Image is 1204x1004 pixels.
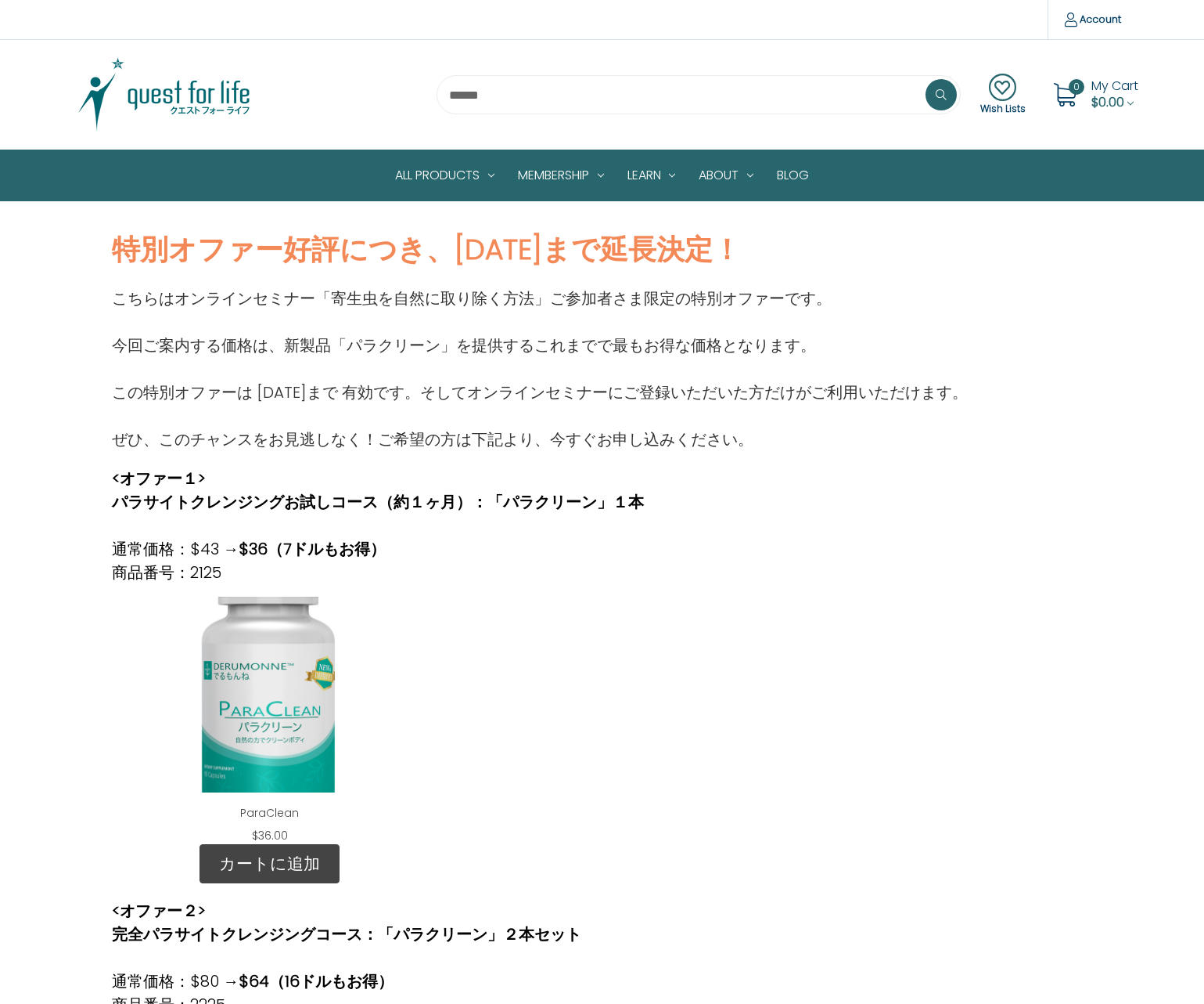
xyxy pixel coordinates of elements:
span: $0.00 [1091,93,1124,111]
a: Blog [765,150,821,200]
p: こちらはオンラインセミナー「寄生虫を自然に取り除く方法」ご参加者さま限定の特別オファーです。 [112,287,968,310]
p: ぜひ、このチャンスをお見逃しなく！ご希望の方は下記より、今すぐお申し込みください。 [112,428,968,451]
div: ParaClean [112,584,427,844]
a: Wish Lists [980,74,1026,116]
p: この特別オファーは [DATE]まで 有効です。そしてオンラインセミナーにご登録いただいた方だけがご利用いただけます。 [112,381,968,404]
p: 通常価格：$43 → [112,537,644,561]
strong: <オファー１> [112,468,206,489]
strong: パラサイトクレンジングお試しコース（約１ヶ月）：「パラクリーン」１本 [112,491,644,513]
a: All Products [383,150,506,200]
strong: 完全パラサイトクレンジングコース：「パラクリーン」２本セット [112,923,581,945]
span: My Cart [1091,77,1138,95]
strong: $36（7ドルもお得） [239,538,386,560]
p: 商品番号：2125 [112,561,644,584]
a: カートに追加 [199,844,340,883]
a: ParaClean [240,805,299,821]
p: 今回ご案内する価格は、新製品「パラクリーン」を提供するこれまでで最もお得な価格となります。 [112,334,968,357]
a: About [687,150,765,200]
div: $36.00 [243,828,297,844]
span: 0 [1069,79,1084,95]
a: Membership [506,150,616,200]
strong: <オファー２> [112,900,206,922]
strong: $64（16ドルもお得） [239,970,394,992]
a: Learn [616,150,688,200]
a: Cart with 0 items [1091,77,1138,111]
img: Quest Group [66,56,262,134]
strong: 特別オファー好評につき、[DATE]まで延長決定！ [112,229,741,269]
